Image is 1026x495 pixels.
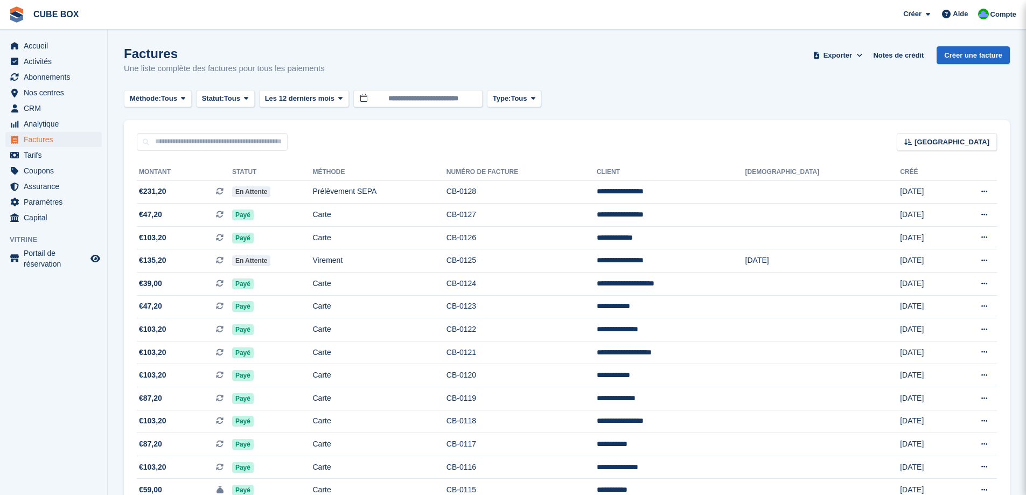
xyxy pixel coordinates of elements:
span: Payé [232,370,254,381]
span: Capital [24,210,88,225]
td: Prélèvement SEPA [313,180,446,204]
td: CB-0126 [446,226,597,249]
a: menu [5,101,102,116]
td: CB-0119 [446,387,597,410]
td: [DATE] [900,433,950,456]
span: Payé [232,462,254,473]
td: CB-0128 [446,180,597,204]
th: Statut [232,164,313,181]
span: Payé [232,393,254,404]
span: €39,00 [139,278,162,289]
span: Les 12 derniers mois [265,93,334,104]
span: En attente [232,186,271,197]
span: Activités [24,54,88,69]
a: menu [5,148,102,163]
img: stora-icon-8386f47178a22dfd0bd8f6a31ec36ba5ce8667c1dd55bd0f319d3a0aa187defe.svg [9,6,25,23]
span: €103,20 [139,232,166,243]
td: CB-0121 [446,341,597,364]
td: CB-0122 [446,318,597,341]
span: Accueil [24,38,88,53]
span: Abonnements [24,69,88,85]
span: Tous [224,93,240,104]
span: Analytique [24,116,88,131]
td: [DATE] [900,204,950,227]
p: Une liste complète des factures pour tous les paiements [124,62,325,75]
td: Carte [313,433,446,456]
td: [DATE] [900,387,950,410]
td: [DATE] [900,295,950,318]
span: Assurance [24,179,88,194]
span: €103,20 [139,347,166,358]
td: [DATE] [900,410,950,433]
span: €103,20 [139,462,166,473]
td: Carte [313,456,446,479]
button: Les 12 derniers mois [259,90,349,108]
span: Vitrine [10,234,107,245]
span: Statut: [202,93,224,104]
td: [DATE] [745,249,901,273]
span: €103,20 [139,415,166,427]
span: €135,20 [139,255,166,266]
span: Payé [232,278,254,289]
span: €47,20 [139,301,162,312]
span: Payé [232,301,254,312]
th: Montant [137,164,232,181]
span: En attente [232,255,271,266]
span: Tous [511,93,527,104]
a: menu [5,179,102,194]
td: [DATE] [900,364,950,387]
a: menu [5,85,102,100]
th: Créé [900,164,950,181]
td: Virement [313,249,446,273]
a: Créer une facture [937,46,1010,64]
span: €103,20 [139,324,166,335]
span: Payé [232,439,254,450]
span: Méthode: [130,93,161,104]
a: menu [5,54,102,69]
a: menu [5,163,102,178]
span: Portail de réservation [24,248,88,269]
td: Carte [313,410,446,433]
td: CB-0127 [446,204,597,227]
a: menu [5,116,102,131]
span: Payé [232,347,254,358]
td: CB-0124 [446,273,597,296]
td: Carte [313,364,446,387]
span: €103,20 [139,369,166,381]
span: €47,20 [139,209,162,220]
a: menu [5,194,102,210]
a: Notes de crédit [869,46,928,64]
a: menu [5,132,102,147]
th: Numéro de facture [446,164,597,181]
td: Carte [313,273,446,296]
span: Payé [232,233,254,243]
td: [DATE] [900,226,950,249]
td: Carte [313,318,446,341]
span: Tarifs [24,148,88,163]
td: [DATE] [900,249,950,273]
a: CUBE BOX [29,5,83,23]
td: CB-0120 [446,364,597,387]
img: Cube Box [978,9,989,19]
td: Carte [313,226,446,249]
td: [DATE] [900,273,950,296]
td: CB-0116 [446,456,597,479]
span: Nos centres [24,85,88,100]
td: CB-0118 [446,410,597,433]
span: CRM [24,101,88,116]
a: menu [5,38,102,53]
button: Exporter [811,46,864,64]
span: Paramètres [24,194,88,210]
span: Payé [232,210,254,220]
a: menu [5,248,102,269]
button: Type: Tous [487,90,542,108]
td: [DATE] [900,180,950,204]
td: [DATE] [900,456,950,479]
td: [DATE] [900,341,950,364]
td: CB-0123 [446,295,597,318]
th: Client [597,164,745,181]
span: €87,20 [139,438,162,450]
span: Factures [24,132,88,147]
span: Créer [903,9,922,19]
button: Statut: Tous [196,90,255,108]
